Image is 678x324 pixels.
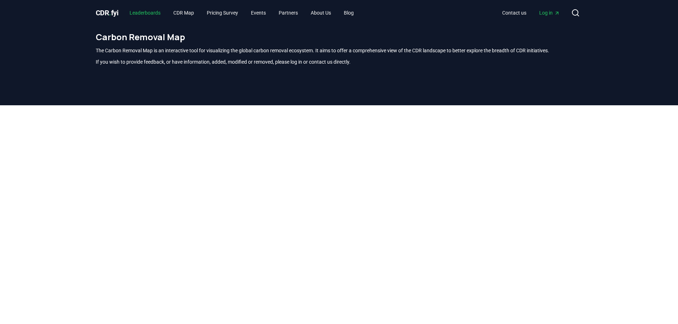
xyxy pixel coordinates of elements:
[96,9,119,17] span: CDR fyi
[496,6,566,19] nav: Main
[96,31,583,43] h1: Carbon Removal Map
[96,47,583,54] p: The Carbon Removal Map is an interactive tool for visualizing the global carbon removal ecosystem...
[168,6,200,19] a: CDR Map
[338,6,359,19] a: Blog
[496,6,532,19] a: Contact us
[124,6,166,19] a: Leaderboards
[305,6,337,19] a: About Us
[96,8,119,18] a: CDR.fyi
[124,6,359,19] nav: Main
[534,6,566,19] a: Log in
[245,6,272,19] a: Events
[96,58,583,65] p: If you wish to provide feedback, or have information, added, modified or removed, please log in o...
[273,6,304,19] a: Partners
[109,9,111,17] span: .
[201,6,244,19] a: Pricing Survey
[539,9,560,16] span: Log in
